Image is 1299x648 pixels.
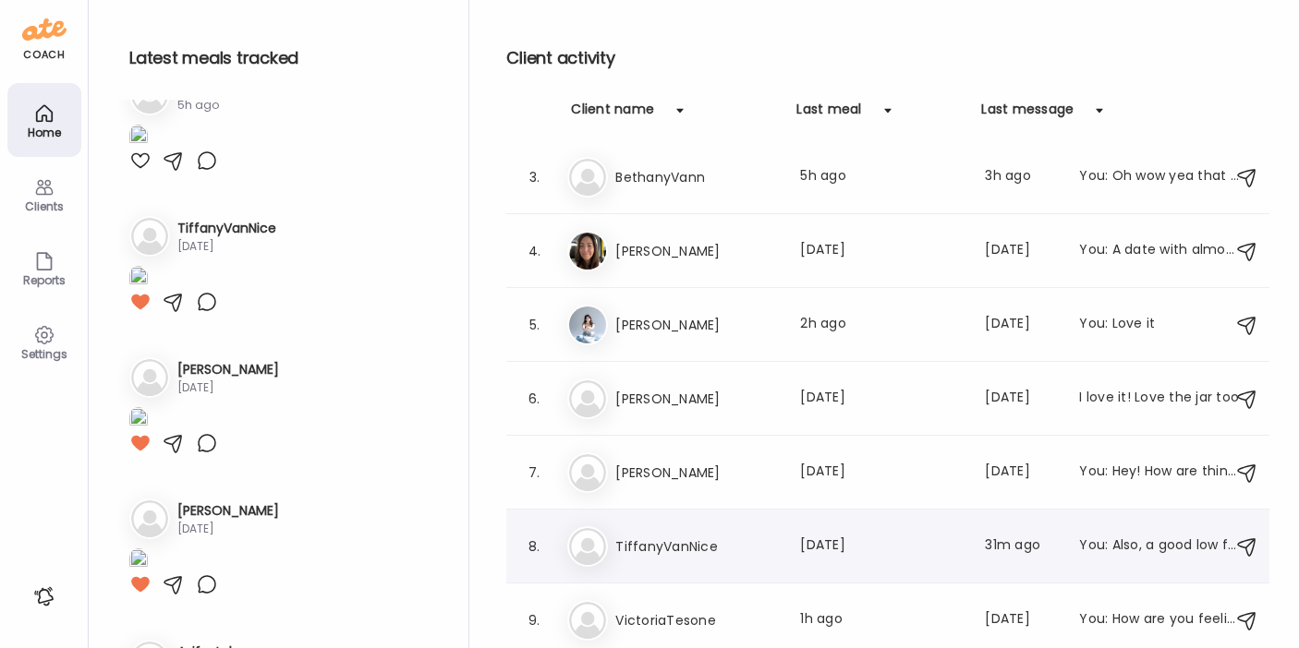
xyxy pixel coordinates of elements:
[985,609,1057,631] div: [DATE]
[985,388,1057,410] div: [DATE]
[985,240,1057,262] div: [DATE]
[569,454,606,491] img: bg-avatar-default.svg
[23,47,65,63] div: coach
[569,602,606,639] img: bg-avatar-default.svg
[569,306,606,343] img: avatars%2Fg0h3UeSMiaSutOWea2qVtuQrzdp1
[11,274,78,286] div: Reports
[800,166,963,188] div: 5h ago
[615,314,778,336] h3: [PERSON_NAME]
[985,462,1057,484] div: [DATE]
[523,166,545,188] div: 3.
[129,548,148,573] img: images%2FIGQEIMt5eQT4nyUPtclieK9tE1s2%2FSIM7lvh5jVA1Ad8NGuX4%2Fw0ju6MtdJeweBCuNYlbp_1080
[800,314,963,336] div: 2h ago
[11,126,78,138] div: Home
[129,44,439,72] h2: Latest meals tracked
[131,359,168,396] img: bg-avatar-default.svg
[523,314,545,336] div: 5.
[177,238,276,255] div: [DATE]
[615,609,778,631] h3: VictoriaTesone
[129,125,148,150] img: images%2Fg9iWlknwy2RZgDj9ZzwSzLp9rpp2%2F6WJAUlqdxOhFLcqj0y0a%2FcAEqswTnep9wCwESz4oH_1080
[1079,462,1242,484] div: You: Hey! How are things going? Let me know if there's anything I can do to help you plan ahead f...
[800,388,963,410] div: [DATE]
[1079,388,1242,410] div: I love it! Love the jar too
[11,200,78,212] div: Clients
[1079,314,1242,336] div: You: Love it
[177,360,279,379] h3: [PERSON_NAME]
[800,535,963,558] div: [DATE]
[523,388,545,410] div: 6.
[523,535,545,558] div: 8.
[615,240,778,262] h3: [PERSON_NAME]
[569,528,606,565] img: bg-avatar-default.svg
[131,218,168,255] img: bg-avatar-default.svg
[615,462,778,484] h3: [PERSON_NAME]
[985,314,1057,336] div: [DATE]
[569,233,606,270] img: avatars%2FAaUPpAz4UBePyDKK2OMJTfZ0WR82
[177,501,279,521] h3: [PERSON_NAME]
[523,240,545,262] div: 4.
[615,535,778,558] h3: TiffanyVanNice
[569,380,606,417] img: bg-avatar-default.svg
[129,266,148,291] img: images%2FZgJF31Rd8kYhOjF2sNOrWQwp2zj1%2FvyuIK4dSXHFZgkfKxF9k%2F5tgSjMVBUrRMw1MmiP7Y_1080
[615,388,778,410] h3: [PERSON_NAME]
[506,44,1269,72] h2: Client activity
[985,535,1057,558] div: 31m ago
[523,462,545,484] div: 7.
[177,97,264,114] div: 5h ago
[523,609,545,631] div: 9.
[796,100,861,129] div: Last meal
[615,166,778,188] h3: BethanyVann
[177,521,279,537] div: [DATE]
[1079,240,1242,262] div: You: A date with almond butter sounds delicious as a snack sometimes!
[177,219,276,238] h3: TiffanyVanNice
[981,100,1074,129] div: Last message
[800,609,963,631] div: 1h ago
[177,379,279,396] div: [DATE]
[800,240,963,262] div: [DATE]
[1079,609,1242,631] div: You: How are you feeling now that you're back in your routine?
[985,166,1057,188] div: 3h ago
[131,500,168,537] img: bg-avatar-default.svg
[571,100,654,129] div: Client name
[800,462,963,484] div: [DATE]
[129,407,148,432] img: images%2Fvrxxq8hx67gXpjBZ45R0tDyoZHb2%2F6Yn7vw9ZehJuGnhKXuMd%2FqOQptwlVZYfPOZnaHiZQ_1080
[11,348,78,360] div: Settings
[22,15,67,44] img: ate
[1079,166,1242,188] div: You: Oh wow yea that could be from eating too late, how was your activity level and stress level ...
[569,159,606,196] img: bg-avatar-default.svg
[1079,535,1242,558] div: You: Also, a good low fodmap app is called Fast FODMAP Lookup + Learn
